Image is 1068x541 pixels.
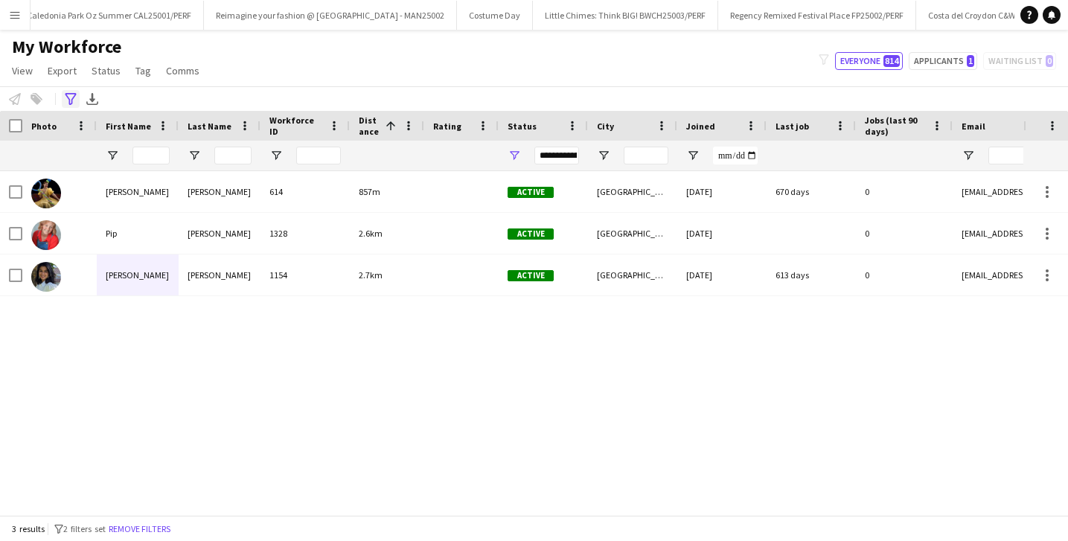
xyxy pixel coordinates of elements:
[31,220,61,250] img: Pip Simpson
[776,121,809,132] span: Last job
[909,52,977,70] button: Applicants1
[962,121,985,132] span: Email
[767,255,856,295] div: 613 days
[588,255,677,295] div: [GEOGRAPHIC_DATA]
[597,149,610,162] button: Open Filter Menu
[188,121,231,132] span: Last Name
[883,55,900,67] span: 814
[179,255,260,295] div: [PERSON_NAME]
[97,171,179,212] div: [PERSON_NAME]
[359,228,383,239] span: 2.6km
[677,213,767,254] div: [DATE]
[179,171,260,212] div: [PERSON_NAME]
[188,149,201,162] button: Open Filter Menu
[686,121,715,132] span: Joined
[12,64,33,77] span: View
[179,213,260,254] div: [PERSON_NAME]
[686,149,700,162] button: Open Filter Menu
[63,523,106,534] span: 2 filters set
[296,147,341,164] input: Workforce ID Filter Input
[92,64,121,77] span: Status
[48,64,77,77] span: Export
[624,147,668,164] input: City Filter Input
[359,186,380,197] span: 857m
[718,1,916,30] button: Regency Remixed Festival Place FP25002/PERF
[508,121,537,132] span: Status
[508,187,554,198] span: Active
[359,269,383,281] span: 2.7km
[106,149,119,162] button: Open Filter Menu
[31,262,61,292] img: Nishita Karnad
[31,179,61,208] img: Becky Kitter
[533,1,718,30] button: Little Chimes: Think BIG! BWCH25003/PERF
[31,121,57,132] span: Photo
[713,147,758,164] input: Joined Filter Input
[260,171,350,212] div: 614
[83,90,101,108] app-action-btn: Export XLSX
[433,121,461,132] span: Rating
[677,255,767,295] div: [DATE]
[62,90,80,108] app-action-btn: Advanced filters
[508,228,554,240] span: Active
[97,213,179,254] div: Pip
[260,213,350,254] div: 1328
[15,1,204,30] button: Caledonia Park Oz Summer CAL25001/PERF
[865,115,926,137] span: Jobs (last 90 days)
[508,149,521,162] button: Open Filter Menu
[129,61,157,80] a: Tag
[86,61,127,80] a: Status
[967,55,974,67] span: 1
[166,64,199,77] span: Comms
[677,171,767,212] div: [DATE]
[269,115,323,137] span: Workforce ID
[962,149,975,162] button: Open Filter Menu
[856,213,953,254] div: 0
[97,255,179,295] div: [PERSON_NAME]
[214,147,252,164] input: Last Name Filter Input
[856,171,953,212] div: 0
[269,149,283,162] button: Open Filter Menu
[106,521,173,537] button: Remove filters
[12,36,121,58] span: My Workforce
[588,213,677,254] div: [GEOGRAPHIC_DATA]
[135,64,151,77] span: Tag
[160,61,205,80] a: Comms
[260,255,350,295] div: 1154
[767,171,856,212] div: 670 days
[588,171,677,212] div: [GEOGRAPHIC_DATA]
[42,61,83,80] a: Export
[835,52,903,70] button: Everyone814
[6,61,39,80] a: View
[359,115,380,137] span: Distance
[106,121,151,132] span: First Name
[597,121,614,132] span: City
[856,255,953,295] div: 0
[204,1,457,30] button: Reimagine your fashion @ [GEOGRAPHIC_DATA] - MAN25002
[508,270,554,281] span: Active
[132,147,170,164] input: First Name Filter Input
[457,1,533,30] button: Costume Day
